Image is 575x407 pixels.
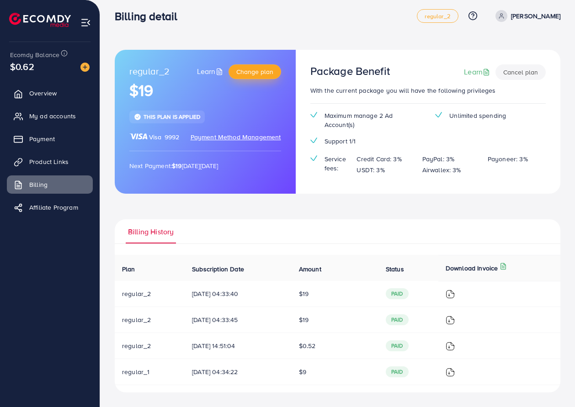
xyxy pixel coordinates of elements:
[236,67,273,76] span: Change plan
[446,342,455,351] img: ic-download-invoice.1f3c1b55.svg
[446,368,455,377] img: ic-download-invoice.1f3c1b55.svg
[446,263,498,274] p: Download Invoice
[386,340,409,351] span: paid
[165,132,180,142] span: 9992
[325,154,350,173] span: Service fees:
[149,132,162,142] span: Visa
[310,64,390,78] h3: Package Benefit
[7,175,93,194] a: Billing
[386,314,409,325] span: paid
[122,367,149,376] span: regular_1
[435,112,442,118] img: tick
[122,315,151,324] span: regular_2
[192,341,284,350] span: [DATE] 14:51:04
[10,50,59,59] span: Ecomdy Balance
[357,153,401,164] p: Credit Card: 3%
[29,111,76,121] span: My ad accounts
[299,315,309,324] span: $19
[446,290,455,299] img: ic-download-invoice.1f3c1b55.svg
[29,180,48,189] span: Billing
[325,111,421,130] span: Maximum manage 2 Ad Account(s)
[29,203,78,212] span: Affiliate Program
[129,81,281,100] h1: $19
[325,137,356,146] span: Support 1/1
[122,341,151,350] span: regular_2
[7,153,93,171] a: Product Links
[425,13,450,19] span: regular_2
[488,153,528,164] p: Payoneer: 3%
[129,160,281,171] p: Next Payment: [DATE][DATE]
[192,315,284,324] span: [DATE] 04:33:45
[310,112,317,118] img: tick
[386,366,409,377] span: paid
[299,341,316,350] span: $0.52
[197,66,225,77] a: Learn
[386,288,409,299] span: paid
[310,137,317,143] img: tick
[29,157,69,166] span: Product Links
[29,134,55,143] span: Payment
[129,132,148,140] img: brand
[357,164,384,175] p: USDT: 3%
[115,10,185,23] h3: Billing detail
[80,63,90,72] img: image
[128,227,174,237] span: Billing History
[299,367,306,376] span: $9
[144,113,200,121] span: This plan is applied
[192,289,284,298] span: [DATE] 04:33:40
[299,289,309,298] span: $19
[191,132,281,142] span: Payment Method Management
[7,130,93,148] a: Payment
[80,17,91,28] img: menu
[492,10,560,22] a: [PERSON_NAME]
[129,64,170,79] span: regular_2
[9,13,71,27] img: logo
[449,111,506,120] span: Unlimited spending
[10,60,34,73] span: $0.62
[122,264,135,274] span: Plan
[192,264,244,274] span: Subscription Date
[29,89,57,98] span: Overview
[7,198,93,217] a: Affiliate Program
[134,113,141,121] img: tick
[172,161,181,170] strong: $19
[192,367,284,376] span: [DATE] 04:34:22
[229,64,281,79] button: Change plan
[386,264,404,274] span: Status
[511,11,560,21] p: [PERSON_NAME]
[299,264,321,274] span: Amount
[464,67,492,77] a: Learn
[422,153,455,164] p: PayPal: 3%
[122,289,151,298] span: regular_2
[446,316,455,325] img: ic-download-invoice.1f3c1b55.svg
[417,9,458,23] a: regular_2
[310,85,546,96] p: With the current package you will have the following privileges
[310,155,317,161] img: tick
[7,107,93,125] a: My ad accounts
[422,164,461,175] p: Airwallex: 3%
[536,366,568,400] iframe: Chat
[495,64,546,80] button: Cancel plan
[7,84,93,102] a: Overview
